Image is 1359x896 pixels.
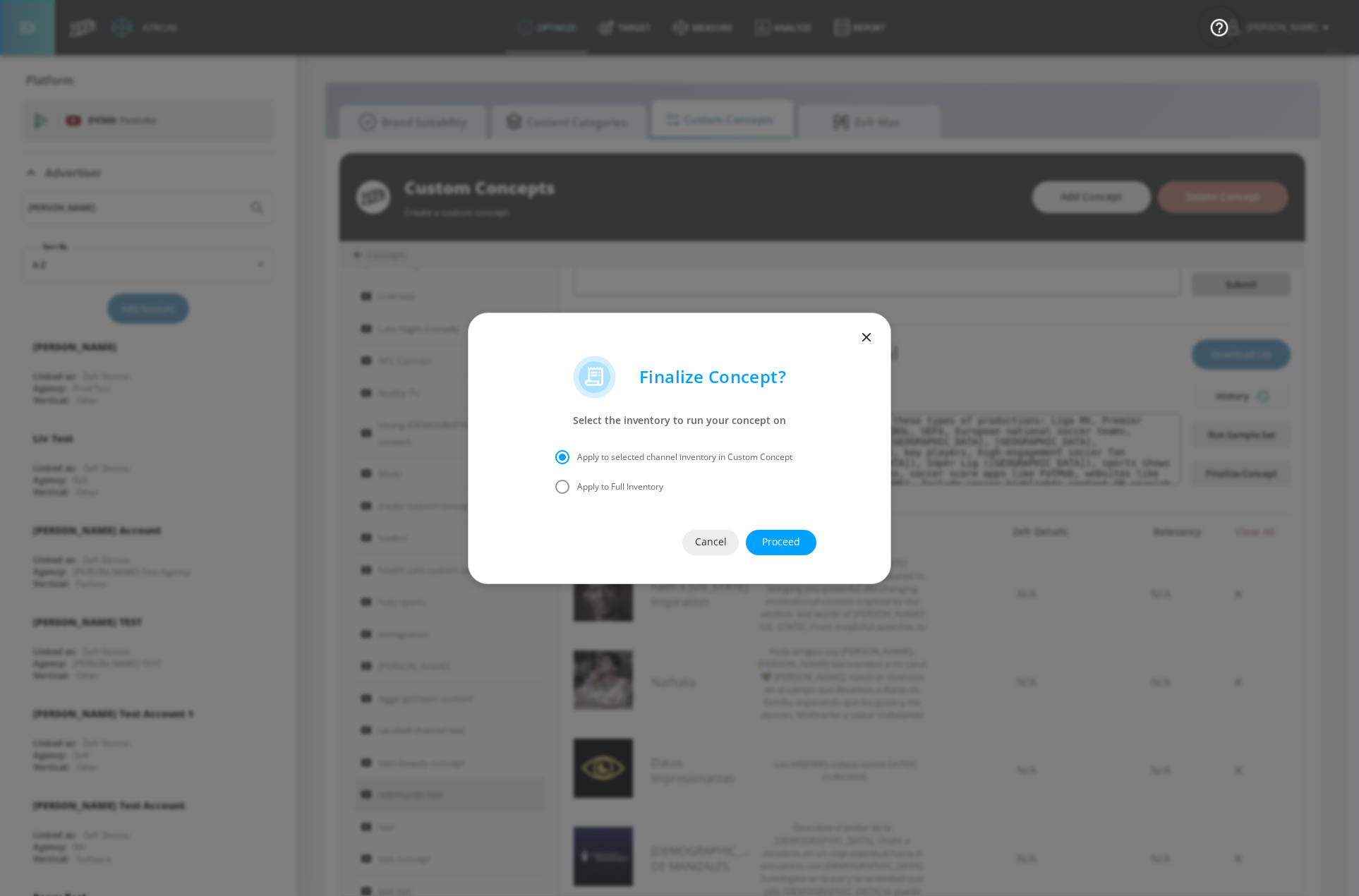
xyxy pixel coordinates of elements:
[639,367,786,387] p: Finalize Concept?
[577,480,663,493] span: Apply to Full Inventory
[774,533,788,551] span: Proceed
[1200,7,1239,47] button: Open Resource Center
[682,530,739,555] button: Cancel
[746,530,816,555] button: Proceed
[577,451,792,464] span: Apply to selected channel inventory in Custom Concept
[546,414,813,427] p: Select the inventory to run your concept on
